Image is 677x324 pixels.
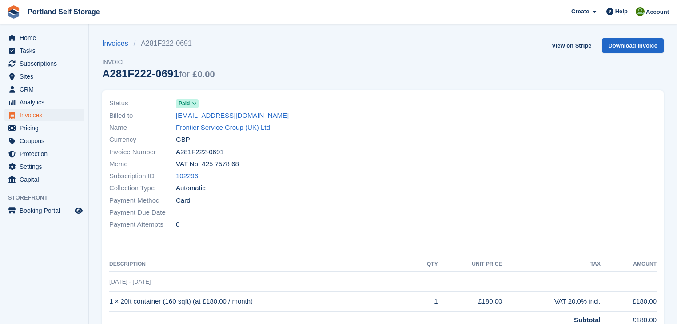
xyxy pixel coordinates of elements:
span: Invoice Number [109,147,176,157]
a: menu [4,135,84,147]
span: Paid [179,100,190,108]
span: A281F222-0691 [176,147,224,157]
span: Name [109,123,176,133]
span: Account [646,8,669,16]
span: CRM [20,83,73,96]
span: Help [615,7,628,16]
th: QTY [414,257,438,272]
a: menu [4,148,84,160]
span: Subscription ID [109,171,176,181]
span: Automatic [176,183,206,193]
span: Sites [20,70,73,83]
span: Subscriptions [20,57,73,70]
th: Unit Price [438,257,502,272]
a: menu [4,173,84,186]
span: £0.00 [192,69,215,79]
a: [EMAIL_ADDRESS][DOMAIN_NAME] [176,111,289,121]
span: Booking Portal [20,204,73,217]
a: menu [4,160,84,173]
span: Invoice [102,58,215,67]
th: Amount [601,257,657,272]
span: Coupons [20,135,73,147]
span: Status [109,98,176,108]
div: VAT 20.0% incl. [502,296,601,307]
span: [DATE] - [DATE] [109,278,151,285]
th: Tax [502,257,601,272]
span: Analytics [20,96,73,108]
span: 0 [176,220,179,230]
span: Home [20,32,73,44]
a: menu [4,44,84,57]
a: Download Invoice [602,38,664,53]
a: menu [4,83,84,96]
td: £180.00 [601,292,657,312]
a: Preview store [73,205,84,216]
a: menu [4,204,84,217]
a: menu [4,122,84,134]
span: Currency [109,135,176,145]
nav: breadcrumbs [102,38,215,49]
td: 1 [414,292,438,312]
a: menu [4,57,84,70]
span: Billed to [109,111,176,121]
a: 102296 [176,171,198,181]
th: Description [109,257,414,272]
span: Settings [20,160,73,173]
span: Payment Due Date [109,208,176,218]
span: Storefront [8,193,88,202]
a: menu [4,70,84,83]
a: Portland Self Storage [24,4,104,19]
td: 1 × 20ft container (160 sqft) (at £180.00 / month) [109,292,414,312]
span: VAT No: 425 7578 68 [176,159,239,169]
span: Payment Attempts [109,220,176,230]
span: GBP [176,135,190,145]
span: Pricing [20,122,73,134]
a: Paid [176,98,199,108]
div: A281F222-0691 [102,68,215,80]
img: stora-icon-8386f47178a22dfd0bd8f6a31ec36ba5ce8667c1dd55bd0f319d3a0aa187defe.svg [7,5,20,19]
a: menu [4,96,84,108]
a: Invoices [102,38,134,49]
span: Collection Type [109,183,176,193]
span: Memo [109,159,176,169]
td: £180.00 [438,292,502,312]
span: Capital [20,173,73,186]
span: Invoices [20,109,73,121]
span: for [179,69,189,79]
a: View on Stripe [548,38,595,53]
img: Sue Wolfendale [636,7,645,16]
span: Card [176,196,191,206]
span: Tasks [20,44,73,57]
span: Protection [20,148,73,160]
a: Frontier Service Group (UK) Ltd [176,123,270,133]
span: Payment Method [109,196,176,206]
span: Create [571,7,589,16]
a: menu [4,32,84,44]
a: menu [4,109,84,121]
strong: Subtotal [574,316,601,324]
